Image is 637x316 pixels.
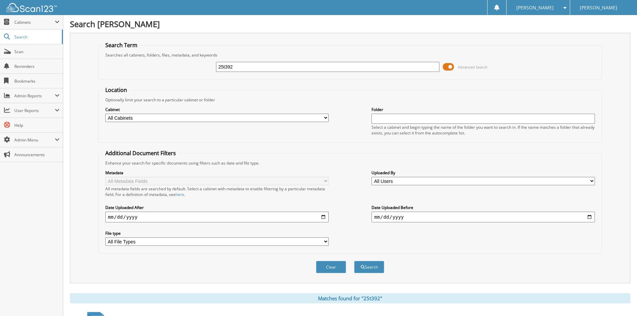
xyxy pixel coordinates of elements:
[176,192,184,197] a: here
[14,93,55,99] span: Admin Reports
[105,230,329,236] label: File type
[102,149,179,157] legend: Additional Document Filters
[371,170,595,176] label: Uploaded By
[102,41,141,49] legend: Search Term
[105,170,329,176] label: Metadata
[70,293,630,303] div: Matches found for "25t392"
[102,97,598,103] div: Optionally limit your search to a particular cabinet or folder
[14,137,55,143] span: Admin Menu
[70,18,630,29] h1: Search [PERSON_NAME]
[102,160,598,166] div: Enhance your search for specific documents using filters such as date and file type.
[105,205,329,210] label: Date Uploaded After
[7,3,57,12] img: scan123-logo-white.svg
[371,107,595,112] label: Folder
[580,6,617,10] span: [PERSON_NAME]
[14,108,55,113] span: User Reports
[105,107,329,112] label: Cabinet
[14,49,60,55] span: Scan
[354,261,384,273] button: Search
[105,186,329,197] div: All metadata fields are searched by default. Select a cabinet with metadata to enable filtering b...
[14,122,60,128] span: Help
[458,65,488,70] span: Advanced Search
[371,212,595,222] input: end
[102,52,598,58] div: Searches all cabinets, folders, files, metadata, and keywords
[316,261,346,273] button: Clear
[14,64,60,69] span: Reminders
[102,86,130,94] legend: Location
[14,78,60,84] span: Bookmarks
[371,124,595,136] div: Select a cabinet and begin typing the name of the folder you want to search in. If the name match...
[105,212,329,222] input: start
[14,152,60,157] span: Announcements
[14,19,55,25] span: Cabinets
[14,34,59,40] span: Search
[371,205,595,210] label: Date Uploaded Before
[516,6,554,10] span: [PERSON_NAME]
